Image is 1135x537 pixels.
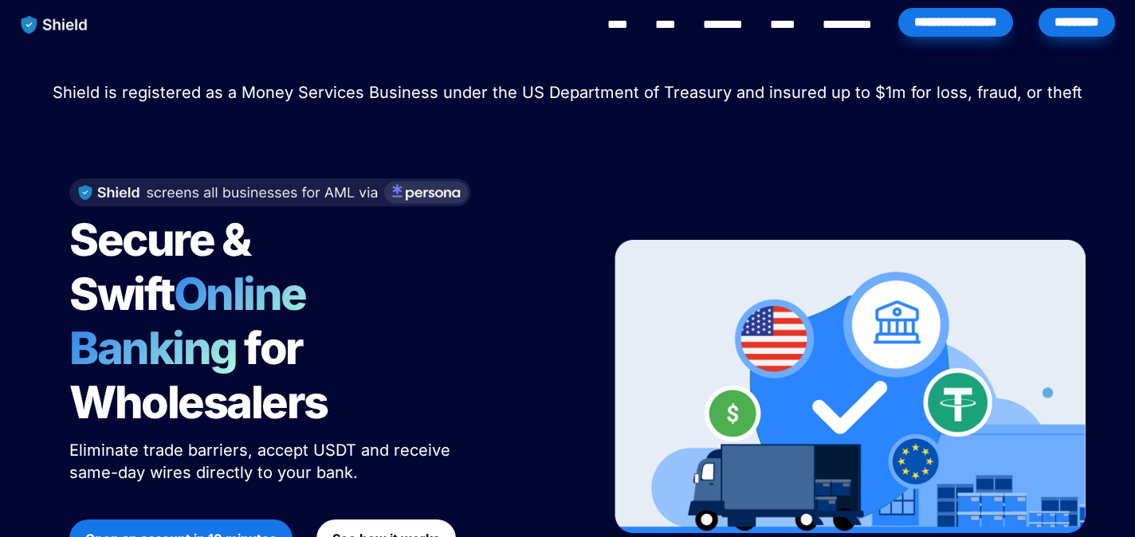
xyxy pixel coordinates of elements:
[53,83,1082,102] span: Shield is registered as a Money Services Business under the US Department of Treasury and insured...
[69,441,455,482] span: Eliminate trade barriers, accept USDT and receive same-day wires directly to your bank.
[69,267,322,375] span: Online Banking
[14,8,96,41] img: website logo
[69,321,328,429] span: for Wholesalers
[69,213,257,321] span: Secure & Swift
